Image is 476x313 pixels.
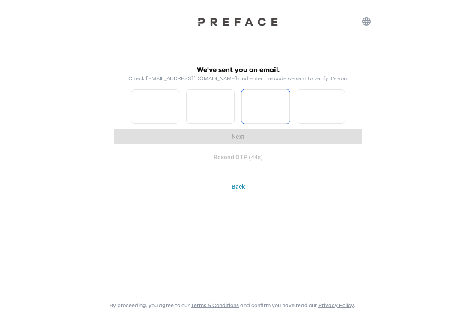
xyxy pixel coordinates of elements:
[195,17,281,26] img: Preface Logo
[110,302,355,309] p: By proceeding, you agree to our and confirm you have read our .
[297,89,345,124] input: Please enter OTP character 4
[131,89,179,124] input: Please enter OTP character 1
[241,89,290,124] input: Please enter OTP character 3
[110,179,366,195] button: Back
[197,65,280,75] h2: We've sent you an email.
[191,303,239,308] a: Terms & Conditions
[128,75,348,82] p: Check [EMAIL_ADDRESS][DOMAIN_NAME] and enter the code we sent to verify it's you.
[186,89,235,124] input: Please enter OTP character 2
[318,303,354,308] a: Privacy Policy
